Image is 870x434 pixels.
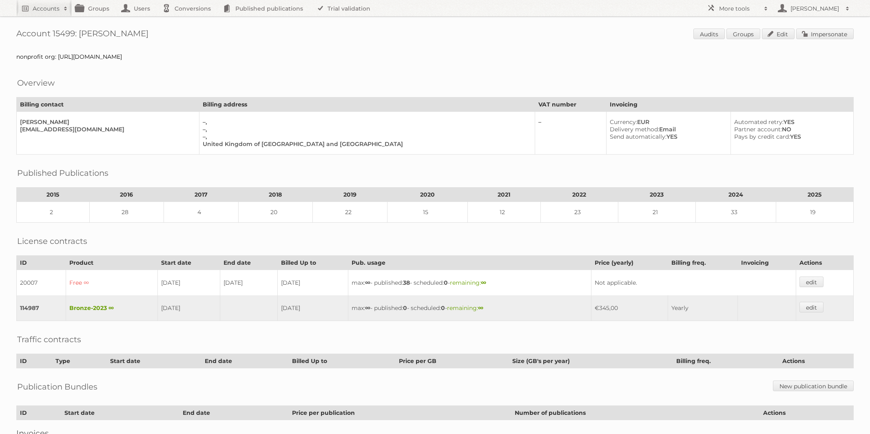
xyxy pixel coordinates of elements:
[20,126,193,133] div: [EMAIL_ADDRESS][DOMAIN_NAME]
[313,202,387,223] td: 22
[17,381,97,393] h2: Publication Bundles
[89,202,164,223] td: 28
[796,29,854,39] a: Impersonate
[610,126,724,133] div: Email
[17,406,61,420] th: ID
[61,406,179,420] th: Start date
[17,77,55,89] h2: Overview
[348,295,591,321] td: max: - published: - scheduled: -
[734,126,847,133] div: NO
[220,270,277,296] td: [DATE]
[610,133,666,140] span: Send automatically:
[396,354,509,368] th: Price per GB
[444,279,448,286] strong: 0
[447,304,483,312] span: remaining:
[478,304,483,312] strong: ∞
[618,202,695,223] td: 21
[695,202,776,223] td: 33
[668,256,737,270] th: Billing freq.
[719,4,760,13] h2: More tools
[238,188,312,202] th: 2018
[17,235,87,247] h2: License contracts
[799,277,824,287] a: edit
[540,202,618,223] td: 23
[441,304,445,312] strong: 0
[726,29,760,39] a: Groups
[734,133,790,140] span: Pays by credit card:
[17,167,108,179] h2: Published Publications
[734,126,782,133] span: Partner account:
[773,381,854,391] a: New publication bundle
[52,354,107,368] th: Type
[203,133,528,140] div: –,
[288,406,511,420] th: Price per publication
[734,133,847,140] div: YES
[535,97,606,112] th: VAT number
[610,126,659,133] span: Delivery method:
[509,354,673,368] th: Size (GB's per year)
[17,354,52,368] th: ID
[348,256,591,270] th: Pub. usage
[66,270,157,296] td: Free ∞
[776,188,853,202] th: 2025
[203,126,528,133] div: –,
[277,270,348,296] td: [DATE]
[288,354,395,368] th: Billed Up to
[468,188,541,202] th: 2021
[365,304,370,312] strong: ∞
[668,295,737,321] td: Yearly
[277,256,348,270] th: Billed Up to
[607,97,854,112] th: Invoicing
[157,270,220,296] td: [DATE]
[450,279,486,286] span: remaining:
[695,188,776,202] th: 2024
[591,270,796,296] td: Not applicable.
[17,202,90,223] td: 2
[591,256,668,270] th: Price (yearly)
[17,97,199,112] th: Billing contact
[365,279,370,286] strong: ∞
[16,53,854,60] div: nonprofit org: [URL][DOMAIN_NAME]
[796,256,853,270] th: Actions
[157,256,220,270] th: Start date
[610,118,637,126] span: Currency:
[734,118,784,126] span: Automated retry:
[66,256,157,270] th: Product
[313,188,387,202] th: 2019
[738,256,796,270] th: Invoicing
[610,133,724,140] div: YES
[468,202,541,223] td: 12
[164,188,238,202] th: 2017
[779,354,853,368] th: Actions
[203,140,528,148] div: United Kingdom of [GEOGRAPHIC_DATA] and [GEOGRAPHIC_DATA]
[540,188,618,202] th: 2022
[33,4,60,13] h2: Accounts
[673,354,779,368] th: Billing freq.
[387,202,467,223] td: 15
[20,118,193,126] div: [PERSON_NAME]
[199,97,535,112] th: Billing address
[17,188,90,202] th: 2015
[220,256,277,270] th: End date
[734,118,847,126] div: YES
[610,118,724,126] div: EUR
[89,188,164,202] th: 2016
[403,304,407,312] strong: 0
[762,29,795,39] a: Edit
[107,354,201,368] th: Start date
[348,270,591,296] td: max: - published: - scheduled: -
[591,295,668,321] td: €345,00
[203,118,528,126] div: –,
[17,270,66,296] td: 20007
[788,4,841,13] h2: [PERSON_NAME]
[760,406,854,420] th: Actions
[277,295,348,321] td: [DATE]
[481,279,486,286] strong: ∞
[535,112,606,155] td: –
[66,295,157,321] td: Bronze-2023 ∞
[403,279,410,286] strong: 38
[164,202,238,223] td: 4
[693,29,725,39] a: Audits
[179,406,288,420] th: End date
[618,188,695,202] th: 2023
